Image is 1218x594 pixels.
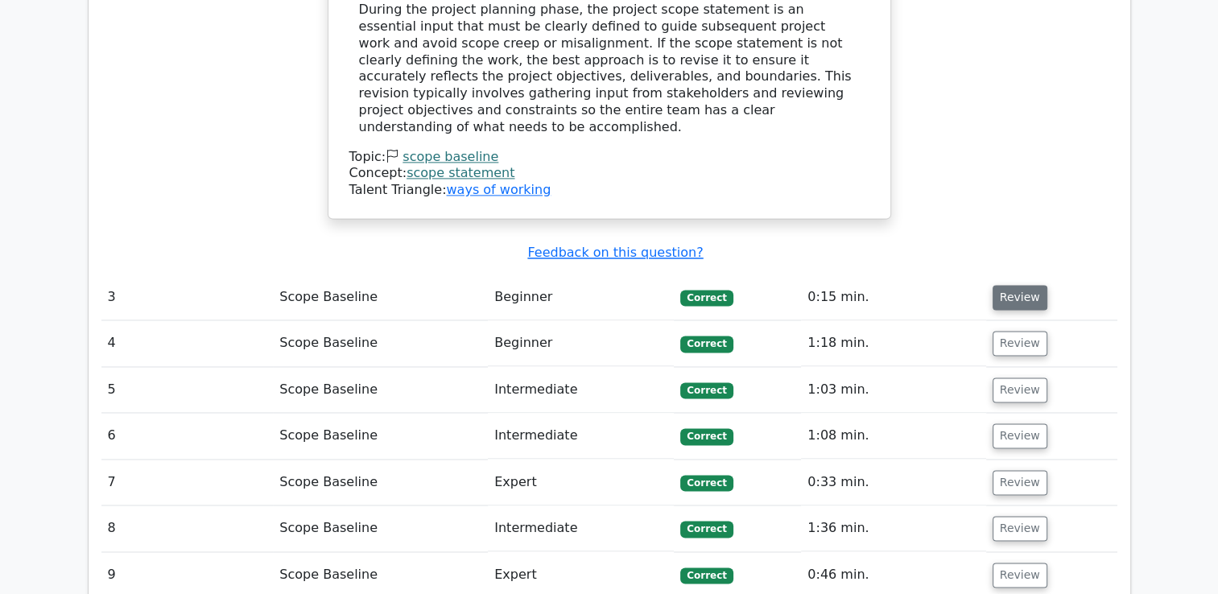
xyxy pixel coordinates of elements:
[993,331,1047,356] button: Review
[680,567,733,584] span: Correct
[101,460,274,505] td: 7
[101,320,274,366] td: 4
[993,516,1047,541] button: Review
[993,377,1047,402] button: Review
[801,274,985,320] td: 0:15 min.
[101,367,274,413] td: 5
[993,470,1047,495] button: Review
[680,475,733,491] span: Correct
[488,505,674,551] td: Intermediate
[527,245,703,260] a: Feedback on this question?
[273,274,488,320] td: Scope Baseline
[680,290,733,306] span: Correct
[349,165,869,182] div: Concept:
[488,460,674,505] td: Expert
[273,505,488,551] td: Scope Baseline
[349,149,869,166] div: Topic:
[680,521,733,537] span: Correct
[403,149,498,164] a: scope baseline
[101,413,274,459] td: 6
[680,428,733,444] span: Correct
[801,320,985,366] td: 1:18 min.
[801,460,985,505] td: 0:33 min.
[446,182,551,197] a: ways of working
[488,413,674,459] td: Intermediate
[488,274,674,320] td: Beginner
[801,505,985,551] td: 1:36 min.
[801,367,985,413] td: 1:03 min.
[680,336,733,352] span: Correct
[101,505,274,551] td: 8
[488,367,674,413] td: Intermediate
[359,2,860,135] div: During the project planning phase, the project scope statement is an essential input that must be...
[801,413,985,459] td: 1:08 min.
[993,285,1047,310] button: Review
[993,563,1047,588] button: Review
[680,382,733,398] span: Correct
[273,460,488,505] td: Scope Baseline
[407,165,514,180] a: scope statement
[101,274,274,320] td: 3
[273,367,488,413] td: Scope Baseline
[273,320,488,366] td: Scope Baseline
[488,320,674,366] td: Beginner
[349,149,869,199] div: Talent Triangle:
[273,413,488,459] td: Scope Baseline
[993,423,1047,448] button: Review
